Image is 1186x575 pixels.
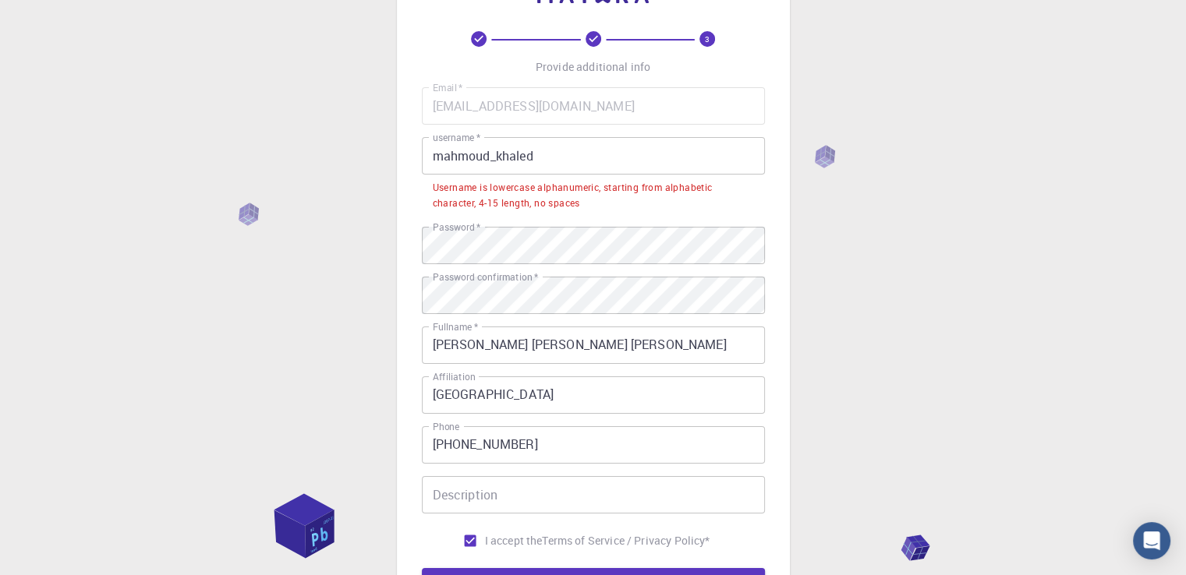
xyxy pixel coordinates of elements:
label: Password confirmation [433,270,538,284]
label: Affiliation [433,370,475,383]
label: username [433,131,480,144]
p: Terms of Service / Privacy Policy * [542,533,710,549]
label: Email [433,81,462,94]
label: Phone [433,420,459,433]
text: 3 [705,34,710,44]
label: Fullname [433,320,478,333]
span: I accept the [485,533,543,549]
label: Password [433,220,480,234]
p: Provide additional info [536,59,650,75]
a: Terms of Service / Privacy Policy* [542,533,710,549]
div: Open Intercom Messenger [1133,522,1170,559]
div: Username is lowercase alphanumeric, starting from alphabetic character, 4-15 length, no spaces [433,180,754,211]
